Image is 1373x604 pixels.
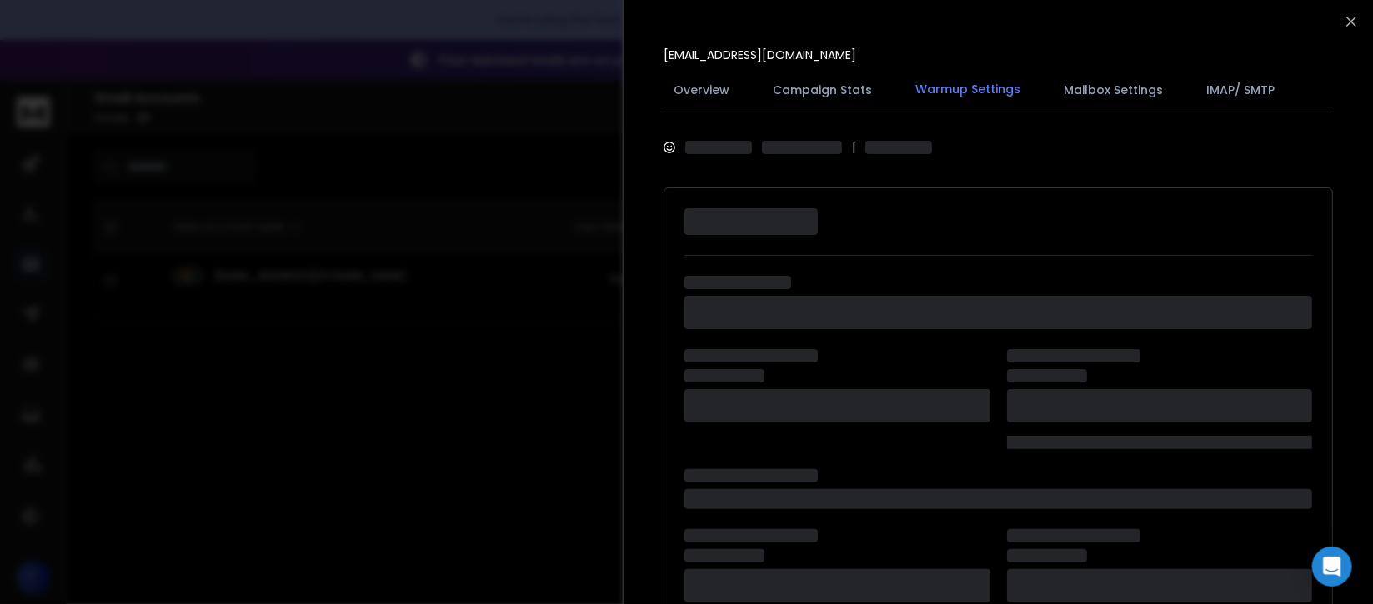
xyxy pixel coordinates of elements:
[763,72,882,108] button: Campaign Stats
[664,72,739,108] button: Overview
[1196,72,1285,108] button: IMAP/ SMTP
[1312,547,1352,587] div: Open Intercom Messenger
[1054,72,1173,108] button: Mailbox Settings
[664,47,856,63] p: [EMAIL_ADDRESS][DOMAIN_NAME]
[852,139,855,156] span: |
[905,71,1030,109] button: Warmup Settings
